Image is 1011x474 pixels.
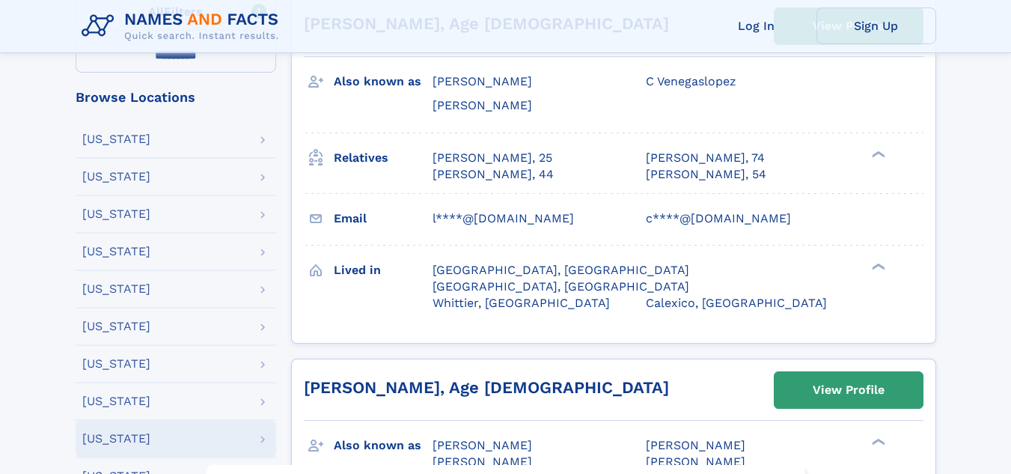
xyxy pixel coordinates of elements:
div: ❯ [869,261,887,271]
div: ❯ [869,149,887,159]
a: Log In [697,7,816,44]
a: [PERSON_NAME], 25 [433,150,552,166]
div: [US_STATE] [82,283,150,295]
div: [US_STATE] [82,246,150,258]
a: [PERSON_NAME], 44 [433,166,554,183]
div: [US_STATE] [82,433,150,445]
h3: Also known as [334,433,433,458]
a: [PERSON_NAME], 54 [646,166,766,183]
div: [US_STATE] [82,320,150,332]
h3: Relatives [334,145,433,171]
a: View Profile [775,372,923,408]
img: Logo Names and Facts [76,6,291,46]
div: [US_STATE] [82,208,150,220]
span: Whittier, [GEOGRAPHIC_DATA] [433,296,610,310]
span: [PERSON_NAME] [433,74,532,88]
h3: Email [334,206,433,231]
span: [GEOGRAPHIC_DATA], [GEOGRAPHIC_DATA] [433,263,689,277]
a: Sign Up [816,7,936,44]
span: Calexico, [GEOGRAPHIC_DATA] [646,296,827,310]
h3: Also known as [334,69,433,94]
span: [PERSON_NAME] [433,98,532,112]
span: [PERSON_NAME] [433,455,532,469]
span: [GEOGRAPHIC_DATA], [GEOGRAPHIC_DATA] [433,279,689,294]
div: View Profile [813,373,885,407]
span: [PERSON_NAME] [433,438,532,452]
span: [PERSON_NAME] [646,438,745,452]
div: [US_STATE] [82,358,150,370]
div: [US_STATE] [82,133,150,145]
div: [US_STATE] [82,171,150,183]
div: Browse Locations [76,91,276,104]
h3: Lived in [334,258,433,283]
span: [PERSON_NAME] [646,455,745,469]
div: ❯ [869,437,887,447]
a: [PERSON_NAME], Age [DEMOGRAPHIC_DATA] [304,378,669,397]
span: C Venegaslopez [646,74,736,88]
div: [US_STATE] [82,395,150,407]
a: [PERSON_NAME], 74 [646,150,765,166]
